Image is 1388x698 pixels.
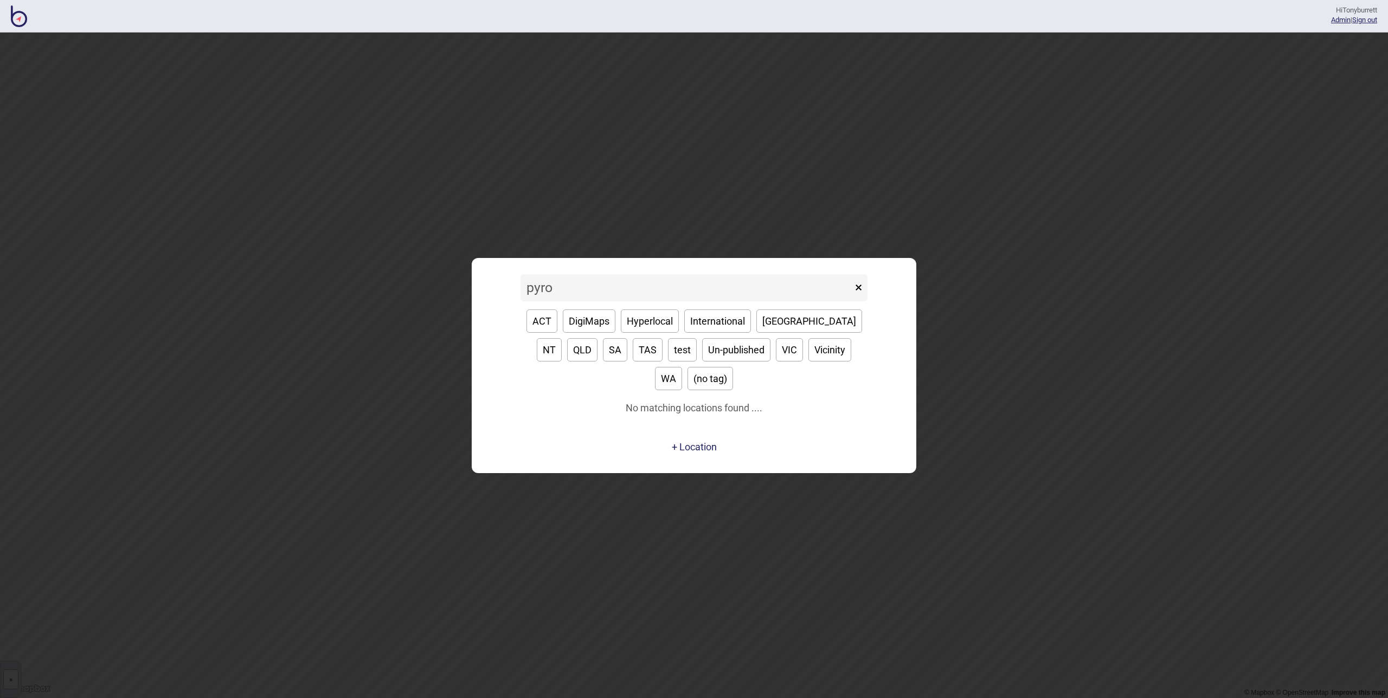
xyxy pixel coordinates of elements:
button: QLD [567,338,597,361]
a: + Location [669,437,719,457]
button: Vicinity [808,338,851,361]
button: WA [655,367,682,390]
a: Admin [1331,16,1351,24]
button: Hyperlocal [621,309,679,333]
button: TAS [633,338,663,361]
div: No matching locations found .... [626,398,762,437]
span: | [1331,16,1352,24]
button: × [850,274,868,301]
button: SA [603,338,627,361]
button: International [684,309,751,333]
button: [GEOGRAPHIC_DATA] [756,309,862,333]
button: ACT [526,309,557,333]
div: Hi Tonyburrett [1331,5,1377,15]
input: Search locations by tag + name [520,274,852,301]
button: Un-published [702,338,770,361]
button: VIC [776,338,803,361]
button: test [668,338,697,361]
button: (no tag) [687,367,733,390]
button: + Location [672,441,717,453]
button: NT [537,338,562,361]
button: Sign out [1352,16,1377,24]
img: BindiMaps CMS [11,5,27,27]
button: DigiMaps [563,309,615,333]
